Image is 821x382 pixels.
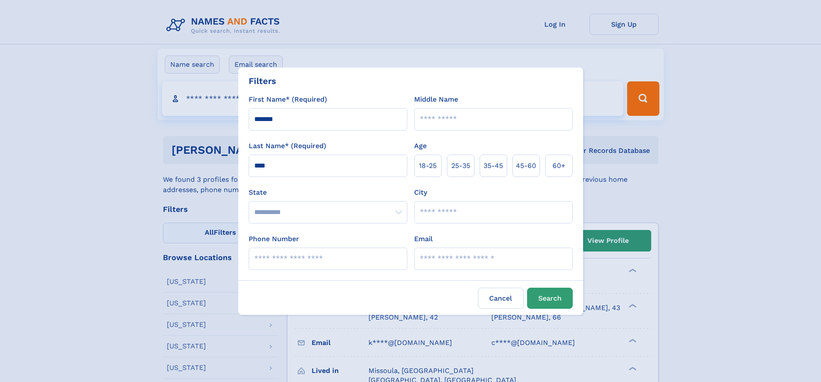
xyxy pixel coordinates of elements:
[414,234,433,244] label: Email
[527,288,573,309] button: Search
[484,161,503,171] span: 35‑45
[478,288,524,309] label: Cancel
[414,141,427,151] label: Age
[419,161,437,171] span: 18‑25
[414,94,458,105] label: Middle Name
[553,161,565,171] span: 60+
[414,187,427,198] label: City
[249,141,326,151] label: Last Name* (Required)
[249,94,327,105] label: First Name* (Required)
[249,187,407,198] label: State
[516,161,536,171] span: 45‑60
[451,161,470,171] span: 25‑35
[249,75,276,87] div: Filters
[249,234,299,244] label: Phone Number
